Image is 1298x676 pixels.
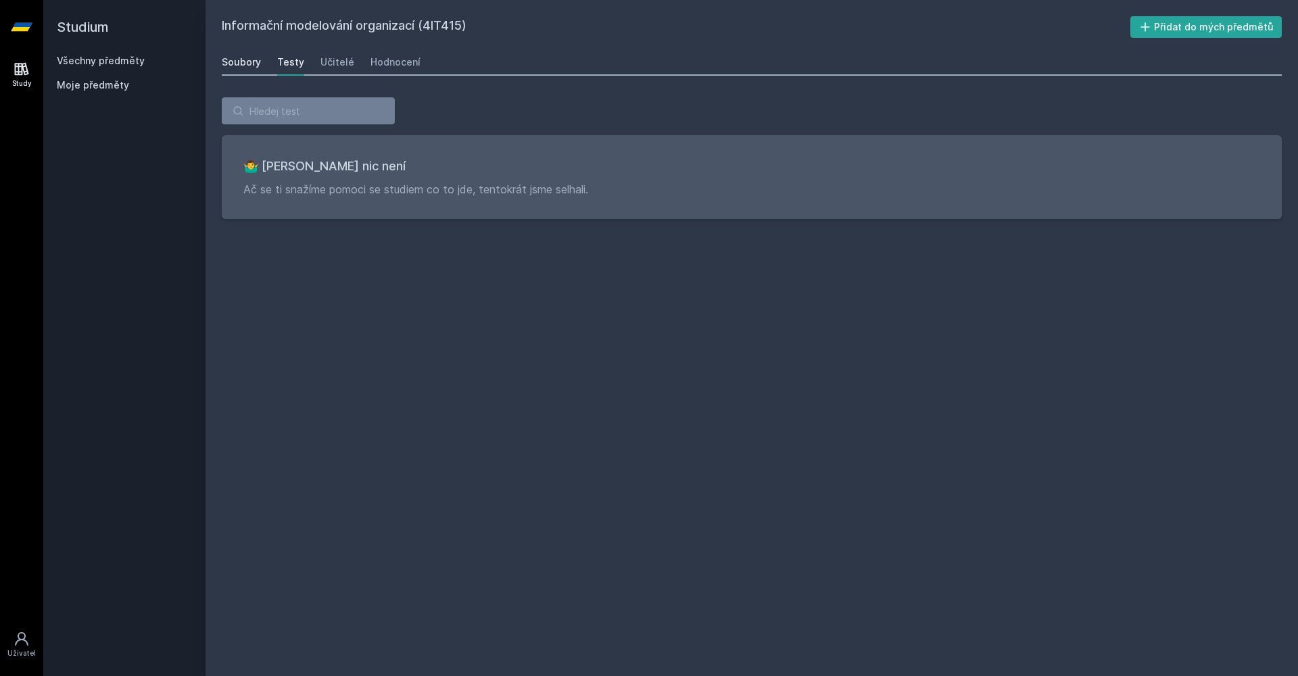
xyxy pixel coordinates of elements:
[243,157,1260,176] h3: 🤷‍♂️ [PERSON_NAME] nic není
[277,49,304,76] a: Testy
[320,55,354,69] div: Učitelé
[3,624,41,665] a: Uživatel
[370,49,420,76] a: Hodnocení
[7,648,36,658] div: Uživatel
[222,49,261,76] a: Soubory
[222,97,395,124] input: Hledej test
[3,54,41,95] a: Study
[370,55,420,69] div: Hodnocení
[57,55,145,66] a: Všechny předměty
[277,55,304,69] div: Testy
[222,55,261,69] div: Soubory
[320,49,354,76] a: Učitelé
[222,16,1130,38] h2: Informační modelování organizací (4IT415)
[12,78,32,89] div: Study
[243,181,1260,197] p: Ač se ti snažíme pomoci se studiem co to jde, tentokrát jsme selhali.
[57,78,129,92] span: Moje předměty
[1130,16,1282,38] button: Přidat do mých předmětů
